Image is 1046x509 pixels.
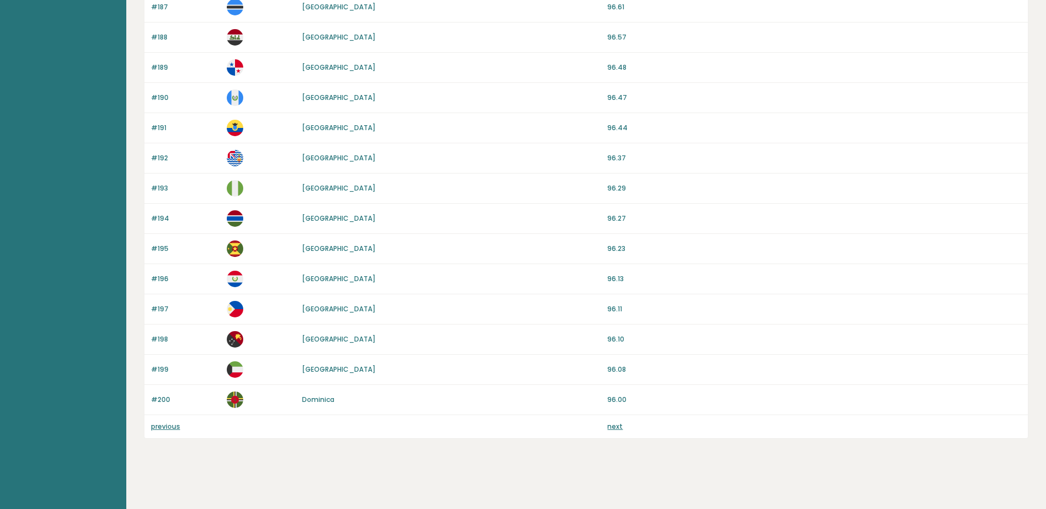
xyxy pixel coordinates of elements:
[227,301,243,317] img: ph.svg
[151,214,220,223] p: #194
[151,334,220,344] p: #198
[607,422,623,431] a: next
[607,153,1021,163] p: 96.37
[151,123,220,133] p: #191
[302,304,376,314] a: [GEOGRAPHIC_DATA]
[227,240,243,257] img: gd.svg
[607,123,1021,133] p: 96.44
[151,244,220,254] p: #195
[302,274,376,283] a: [GEOGRAPHIC_DATA]
[302,365,376,374] a: [GEOGRAPHIC_DATA]
[302,244,376,253] a: [GEOGRAPHIC_DATA]
[607,63,1021,72] p: 96.48
[151,422,180,431] a: previous
[302,32,376,42] a: [GEOGRAPHIC_DATA]
[151,93,220,103] p: #190
[302,123,376,132] a: [GEOGRAPHIC_DATA]
[607,274,1021,284] p: 96.13
[151,304,220,314] p: #197
[607,334,1021,344] p: 96.10
[151,274,220,284] p: #196
[227,271,243,287] img: py.svg
[607,395,1021,405] p: 96.00
[151,183,220,193] p: #193
[227,29,243,46] img: iq.svg
[151,2,220,12] p: #187
[607,2,1021,12] p: 96.61
[607,32,1021,42] p: 96.57
[227,120,243,136] img: ec.svg
[302,214,376,223] a: [GEOGRAPHIC_DATA]
[607,214,1021,223] p: 96.27
[607,244,1021,254] p: 96.23
[302,334,376,344] a: [GEOGRAPHIC_DATA]
[151,63,220,72] p: #189
[607,183,1021,193] p: 96.29
[151,365,220,374] p: #199
[302,153,376,163] a: [GEOGRAPHIC_DATA]
[151,153,220,163] p: #192
[302,2,376,12] a: [GEOGRAPHIC_DATA]
[227,180,243,197] img: ng.svg
[227,150,243,166] img: io.svg
[607,365,1021,374] p: 96.08
[302,183,376,193] a: [GEOGRAPHIC_DATA]
[607,304,1021,314] p: 96.11
[227,361,243,378] img: kw.svg
[227,331,243,348] img: pg.svg
[227,391,243,408] img: dm.svg
[302,395,334,404] a: Dominica
[227,90,243,106] img: gt.svg
[151,395,220,405] p: #200
[302,93,376,102] a: [GEOGRAPHIC_DATA]
[227,210,243,227] img: gm.svg
[607,93,1021,103] p: 96.47
[151,32,220,42] p: #188
[302,63,376,72] a: [GEOGRAPHIC_DATA]
[227,59,243,76] img: pa.svg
